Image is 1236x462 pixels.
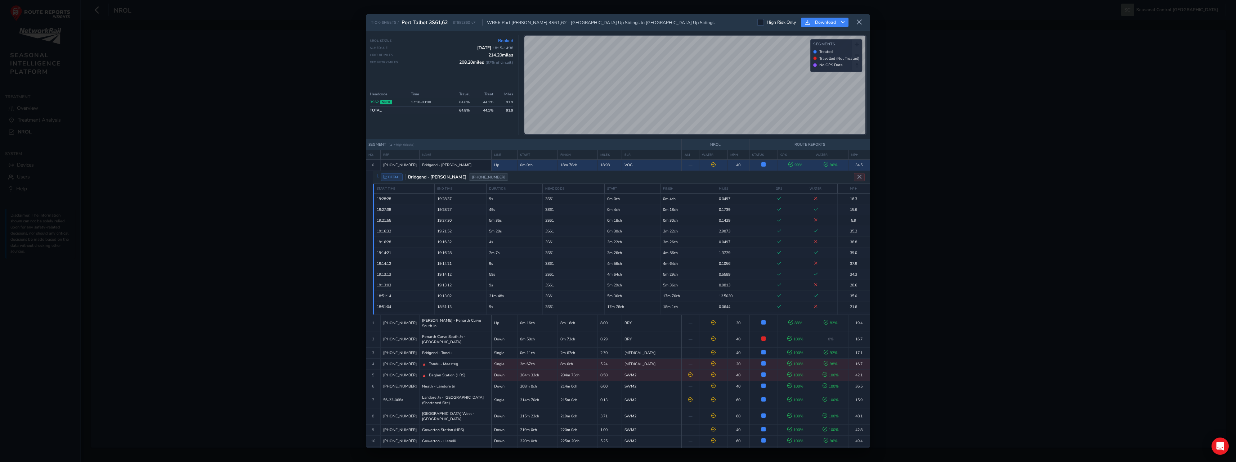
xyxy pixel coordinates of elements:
[380,381,419,392] td: [PHONE_NUMBER]
[727,159,749,171] td: 40
[787,397,803,403] span: 100 %
[716,236,764,247] td: 0.0497
[622,392,682,408] td: SWM2
[372,361,374,367] span: 4
[557,392,597,408] td: 215m 0ch
[491,370,518,381] td: Down
[557,381,597,392] td: 214m 0ch
[524,36,865,134] canvas: Map
[598,159,622,171] td: 18.98
[660,184,716,194] th: FINISH
[370,38,392,43] span: NROL Status
[491,331,518,347] td: Down
[370,53,393,57] span: Circuit Miles
[749,150,778,159] th: STATUS
[848,424,870,435] td: 42.8
[366,139,682,150] th: SEGMENT
[604,226,660,236] td: 0m 30ch
[380,331,419,347] td: [PHONE_NUMBER]
[545,261,554,266] span: Vehicle: 171
[727,315,749,331] td: 30
[422,350,452,355] span: Bridgend - Tondu
[689,320,693,326] span: —
[374,193,435,204] td: 19:28:28
[823,397,839,403] span: 100 %
[598,435,622,447] td: 5.25
[491,150,518,159] th: LINE
[380,100,392,104] span: NROL
[545,228,554,234] span: Vehicle: 171
[374,301,435,312] td: 18:51:04
[477,45,513,51] span: [DATE]
[727,408,749,424] td: 60
[557,408,597,424] td: 219m 0ch
[419,150,491,159] th: NAME
[837,269,870,280] td: 34.3
[848,150,870,159] th: MPH
[622,370,682,381] td: SWM2
[498,38,513,44] span: Booked
[837,280,870,290] td: 28.6
[598,392,622,408] td: 0.13
[486,236,542,247] td: 4s
[422,318,489,329] span: [PERSON_NAME] - Penarth Curve South Jn
[434,184,486,194] th: END TIME
[682,139,749,150] th: NROL
[422,372,426,378] span: ▲
[764,184,794,194] th: GPS
[682,150,699,159] th: AM
[727,381,749,392] td: 40
[716,280,764,290] td: 0.0813
[434,247,486,258] td: 19:16:28
[727,392,749,408] td: 60
[823,372,839,378] span: 100 %
[486,184,542,194] th: DURATION
[557,424,597,435] td: 220m 0ch
[469,173,508,181] span: [PHONE_NUMBER]
[472,106,496,114] td: 44.1 %
[486,312,542,323] td: 1m 31s
[598,408,622,424] td: 3.71
[699,150,727,159] th: WATER
[491,315,518,331] td: Up
[823,427,839,432] span: 100 %
[787,384,803,389] span: 100 %
[518,381,557,392] td: 208m 0ch
[422,411,489,422] span: [GEOGRAPHIC_DATA] West - [GEOGRAPHIC_DATA]
[787,372,803,378] span: 100 %
[372,372,374,378] span: 5
[689,427,693,432] span: —
[848,358,870,370] td: 16.7
[727,150,749,159] th: MPH
[486,290,542,301] td: 21m 48s
[422,162,471,168] span: Bridgend - [PERSON_NAME]
[459,59,513,65] span: 208.20 miles
[824,361,838,367] span: 98 %
[837,290,870,301] td: 35.0
[604,269,660,280] td: 4m 64ch
[848,408,870,424] td: 48.1
[422,361,426,367] span: ▲
[372,336,374,342] span: 2
[486,269,542,280] td: 59s
[557,331,597,347] td: 0m 73ch
[598,424,622,435] td: 1.00
[429,372,465,378] span: Baglan Station (HRS)
[491,392,518,408] td: Single
[604,247,660,258] td: 3m 26ch
[380,358,419,370] td: [PHONE_NUMBER]
[434,226,486,236] td: 19:21:52
[1212,438,1229,455] div: Open Intercom Messenger
[823,384,839,389] span: 100 %
[622,435,682,447] td: SWM2
[622,331,682,347] td: BRY
[837,215,870,226] td: 5.9
[372,350,374,355] span: 3
[660,226,716,236] td: 3m 22ch
[409,90,448,98] th: Time
[727,435,749,447] td: 60
[604,215,660,226] td: 0m 18ch
[370,46,388,50] span: Schedule
[543,184,605,194] th: HEADCODE
[372,384,374,389] span: 6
